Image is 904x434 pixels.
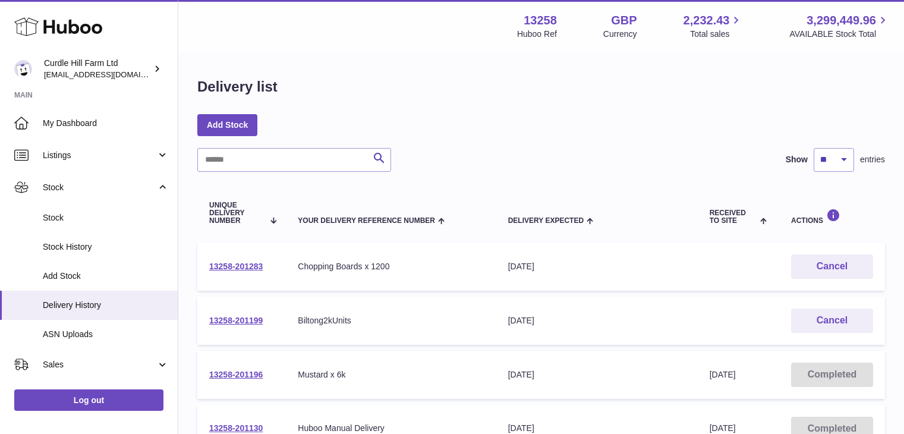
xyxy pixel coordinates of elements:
span: [DATE] [710,370,736,379]
a: Add Stock [197,114,257,136]
span: Received to Site [710,209,757,225]
span: Stock [43,212,169,224]
span: Delivery Expected [508,217,584,225]
div: [DATE] [508,369,686,380]
a: 13258-201199 [209,316,263,325]
span: Delivery History [43,300,169,311]
img: internalAdmin-13258@internal.huboo.com [14,60,32,78]
span: Add Stock [43,271,169,282]
span: My Dashboard [43,118,169,129]
button: Cancel [791,309,873,333]
div: Huboo Ref [517,29,557,40]
span: Unique Delivery Number [209,202,264,225]
span: Listings [43,150,156,161]
div: Mustard x 6k [298,369,484,380]
a: 13258-201196 [209,370,263,379]
span: ASN Uploads [43,329,169,340]
a: Log out [14,389,163,411]
a: 13258-201130 [209,423,263,433]
div: Chopping Boards x 1200 [298,261,484,272]
span: 2,232.43 [683,12,730,29]
span: Stock History [43,241,169,253]
button: Cancel [791,254,873,279]
span: Stock [43,182,156,193]
span: Sales [43,359,156,370]
div: Huboo Manual Delivery [298,423,484,434]
a: 13258-201283 [209,262,263,271]
div: [DATE] [508,423,686,434]
span: entries [860,154,885,165]
span: [EMAIL_ADDRESS][DOMAIN_NAME] [44,70,175,79]
div: Curdle Hill Farm Ltd [44,58,151,80]
div: Actions [791,209,873,225]
div: Currency [603,29,637,40]
div: [DATE] [508,315,686,326]
span: 3,299,449.96 [807,12,876,29]
span: [DATE] [710,423,736,433]
span: Total sales [690,29,743,40]
a: 2,232.43 Total sales [683,12,744,40]
a: 3,299,449.96 AVAILABLE Stock Total [789,12,890,40]
label: Show [786,154,808,165]
span: AVAILABLE Stock Total [789,29,890,40]
strong: GBP [611,12,637,29]
strong: 13258 [524,12,557,29]
span: Your Delivery Reference Number [298,217,435,225]
div: [DATE] [508,261,686,272]
h1: Delivery list [197,77,278,96]
div: Biltong2kUnits [298,315,484,326]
